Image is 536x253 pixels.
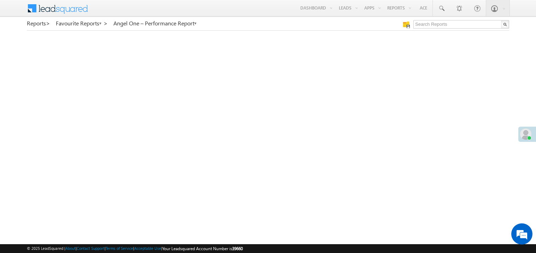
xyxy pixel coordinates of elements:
[162,246,243,251] span: Your Leadsquared Account Number is
[65,246,76,251] a: About
[46,19,50,27] span: >
[113,20,197,26] a: Angel One – Performance Report
[77,246,105,251] a: Contact Support
[56,20,108,26] a: Favourite Reports >
[413,20,509,29] input: Search Reports
[104,19,108,27] span: >
[27,20,50,26] a: Reports>
[27,245,243,252] span: © 2025 LeadSquared | | | | |
[403,21,410,28] img: Manage all your saved reports!
[134,246,161,251] a: Acceptable Use
[106,246,133,251] a: Terms of Service
[232,246,243,251] span: 39660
